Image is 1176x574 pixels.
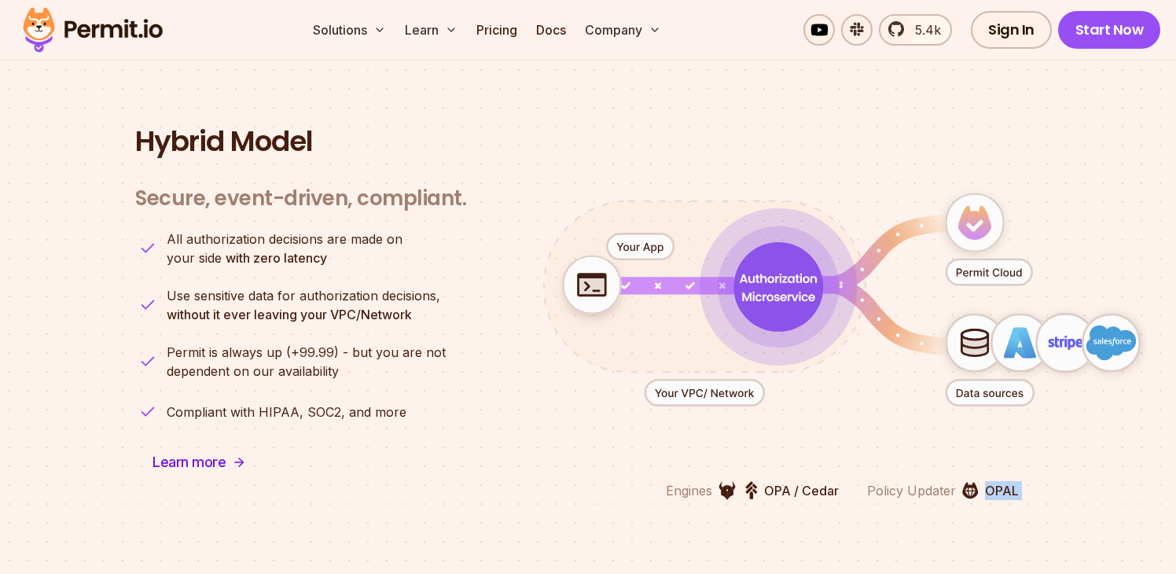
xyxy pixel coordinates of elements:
p: your side [167,230,402,267]
a: Sign In [971,11,1052,49]
h2: Hybrid Model [135,126,1041,157]
strong: without it ever leaving your VPC/Network [167,307,412,322]
strong: with zero latency [226,250,327,266]
p: Engines [666,481,712,500]
a: 5.4k [879,14,952,46]
a: Pricing [470,14,524,46]
p: dependent on our availability [167,343,446,381]
img: Permit logo [16,3,170,57]
a: Docs [530,14,572,46]
p: OPA / Cedar [764,481,839,500]
span: All authorization decisions are made on [167,230,402,248]
button: Learn [399,14,464,46]
a: Start Now [1058,11,1161,49]
button: Solutions [307,14,392,46]
p: OPAL [985,481,1019,500]
span: Use sensitive data for authorization decisions, [167,286,440,305]
p: Compliant with HIPAA, SOC2, and more [167,403,406,421]
p: Policy Updater [867,481,956,500]
span: Permit is always up (+99.99) - but you are not [167,343,446,362]
span: 5.4k [906,20,941,39]
span: Learn more [153,451,226,473]
h3: Secure, event-driven, compliant. [135,186,466,212]
a: Learn more [135,443,263,481]
button: Company [579,14,667,46]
